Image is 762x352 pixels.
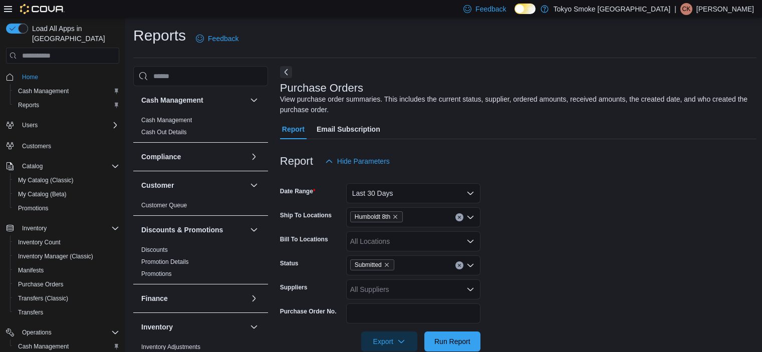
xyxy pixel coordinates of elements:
button: Compliance [141,152,246,162]
label: Status [280,259,299,267]
button: Users [18,119,42,131]
span: Operations [18,326,119,338]
button: Promotions [10,201,123,215]
a: Reports [14,99,43,111]
button: Transfers (Classic) [10,291,123,305]
span: Reports [18,101,39,109]
a: Manifests [14,264,48,276]
button: Compliance [248,151,260,163]
span: Cash Management [14,85,119,97]
h1: Reports [133,26,186,46]
div: Customer [133,199,268,215]
h3: Report [280,155,313,167]
span: Inventory [18,222,119,234]
span: Catalog [18,160,119,172]
a: Inventory Manager (Classic) [14,250,97,262]
span: CK [682,3,691,15]
button: Operations [2,325,123,339]
button: Catalog [18,160,47,172]
h3: Finance [141,293,168,303]
span: Promotions [18,204,49,212]
button: My Catalog (Beta) [10,187,123,201]
p: | [674,3,676,15]
button: Cash Management [248,94,260,106]
span: Transfers [18,308,43,316]
a: My Catalog (Beta) [14,188,71,200]
span: Transfers (Classic) [18,294,68,302]
button: Remove Submitted from selection in this group [384,262,390,268]
label: Date Range [280,187,316,195]
div: View purchase order summaries. This includes the current status, supplier, ordered amounts, recei... [280,94,752,115]
span: Feedback [475,4,506,14]
button: Clear input [455,213,463,221]
button: Users [2,118,123,132]
h3: Discounts & Promotions [141,225,223,235]
a: Customer Queue [141,202,187,209]
a: Promotions [14,202,53,214]
span: Submitted [355,260,382,270]
button: Inventory [18,222,51,234]
span: Inventory [22,224,47,232]
label: Bill To Locations [280,235,328,243]
button: Last 30 Days [346,183,480,203]
img: Cova [20,4,65,14]
p: [PERSON_NAME] [696,3,754,15]
button: Clear input [455,261,463,269]
button: Cash Management [10,84,123,98]
a: Discounts [141,246,168,253]
button: Reports [10,98,123,112]
div: Cash Management [133,114,268,142]
span: Submitted [350,259,394,270]
a: Feedback [192,29,242,49]
label: Purchase Order No. [280,307,337,315]
button: Finance [141,293,246,303]
span: Feedback [208,34,238,44]
span: Inventory Count [14,236,119,248]
a: Cash Management [14,85,73,97]
span: Export [367,331,411,351]
a: Inventory Count [14,236,65,248]
button: Run Report [424,331,480,351]
button: Customer [141,180,246,190]
button: Remove Humboldt 8th from selection in this group [392,214,398,220]
button: Open list of options [466,285,474,293]
span: Promotions [14,202,119,214]
a: Purchase Orders [14,278,68,290]
span: Reports [14,99,119,111]
span: My Catalog (Classic) [14,174,119,186]
a: My Catalog (Classic) [14,174,78,186]
button: Finance [248,292,260,304]
span: Inventory Manager (Classic) [18,252,93,260]
span: Users [22,121,38,129]
span: Cash Management [141,116,192,124]
button: Open list of options [466,237,474,245]
button: Operations [18,326,56,338]
h3: Cash Management [141,95,203,105]
span: Humboldt 8th [350,211,403,222]
span: Cash Management [18,342,69,350]
a: Customers [18,140,55,152]
span: Customer Queue [141,201,187,209]
span: Discounts [141,246,168,254]
button: Inventory [2,221,123,235]
label: Ship To Locations [280,211,332,219]
div: Discounts & Promotions [133,244,268,284]
span: Purchase Orders [14,278,119,290]
span: Transfers (Classic) [14,292,119,304]
a: Inventory Adjustments [141,343,200,350]
a: Home [18,71,42,83]
input: Dark Mode [515,4,536,14]
label: Suppliers [280,283,308,291]
span: Purchase Orders [18,280,64,288]
button: Export [361,331,417,351]
button: Customer [248,179,260,191]
a: Transfers (Classic) [14,292,72,304]
span: Run Report [434,336,470,346]
button: Open list of options [466,261,474,269]
span: Load All Apps in [GEOGRAPHIC_DATA] [28,24,119,44]
button: Discounts & Promotions [248,224,260,236]
h3: Inventory [141,322,173,332]
button: Catalog [2,159,123,173]
button: Open list of options [466,213,474,221]
button: Purchase Orders [10,277,123,291]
